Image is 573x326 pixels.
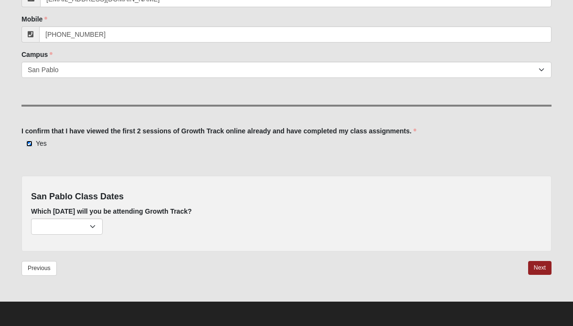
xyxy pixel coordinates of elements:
[21,126,416,136] label: I confirm that I have viewed the first 2 sessions of Growth Track online already and have complet...
[21,261,57,276] a: Previous
[528,261,552,275] a: Next
[31,192,542,202] h4: San Pablo Class Dates
[26,141,32,147] input: Yes
[31,206,192,216] label: Which [DATE] will you be attending Growth Track?
[21,14,47,24] label: Mobile
[36,140,47,147] span: Yes
[21,50,53,59] label: Campus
